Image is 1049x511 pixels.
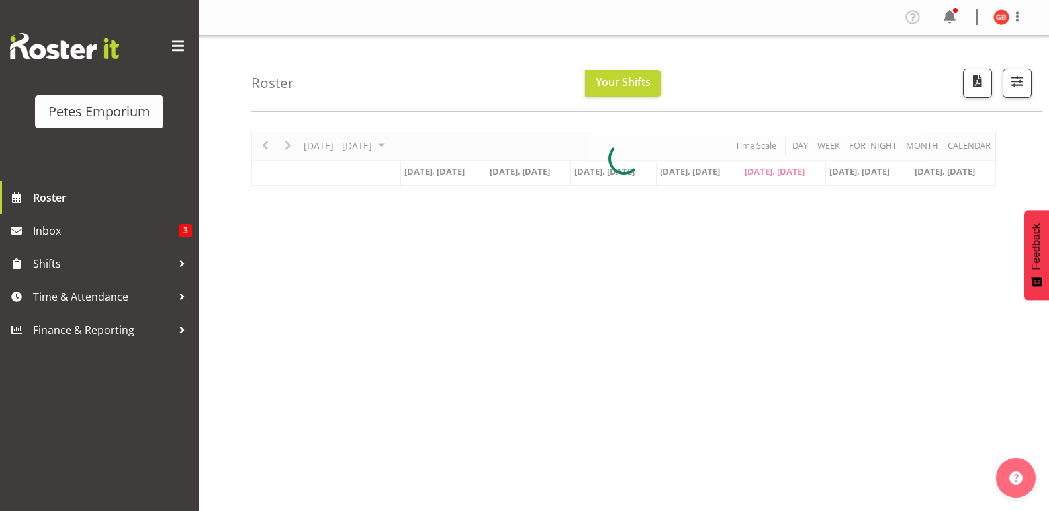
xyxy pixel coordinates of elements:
[963,69,992,98] button: Download a PDF of the roster according to the set date range.
[1009,471,1023,485] img: help-xxl-2.png
[33,188,192,208] span: Roster
[33,221,179,241] span: Inbox
[993,9,1009,25] img: gillian-byford11184.jpg
[596,75,651,89] span: Your Shifts
[585,70,661,97] button: Your Shifts
[1030,223,1042,270] span: Feedback
[179,224,192,237] span: 3
[10,33,119,59] img: Rosterit website logo
[251,75,294,91] h4: Roster
[1024,210,1049,300] button: Feedback - Show survey
[33,320,172,340] span: Finance & Reporting
[48,102,150,122] div: Petes Emporium
[1003,69,1032,98] button: Filter Shifts
[33,287,172,307] span: Time & Attendance
[33,254,172,274] span: Shifts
